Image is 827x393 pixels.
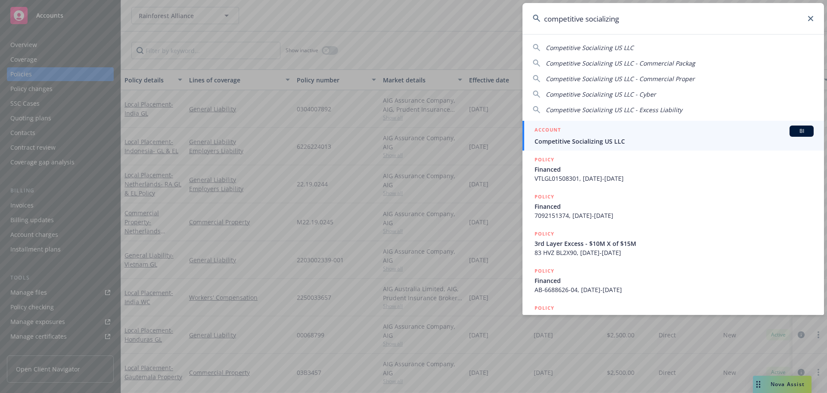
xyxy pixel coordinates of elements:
[535,211,814,220] span: 7092151374, [DATE]-[DATE]
[546,59,695,67] span: Competitive Socializing US LLC - Commercial Packag
[535,304,554,312] h5: POLICY
[522,262,824,299] a: POLICYFinancedAB-6688626-04, [DATE]-[DATE]
[522,151,824,188] a: POLICYFinancedVTLGL01508301, [DATE]-[DATE]
[535,276,814,285] span: Financed
[535,137,814,146] span: Competitive Socializing US LLC
[535,126,561,136] h5: ACCOUNT
[522,3,824,34] input: Search...
[522,121,824,151] a: ACCOUNTBICompetitive Socializing US LLC
[546,90,656,98] span: Competitive Socializing US LLC - Cyber
[546,44,634,52] span: Competitive Socializing US LLC
[535,267,554,275] h5: POLICY
[535,155,554,164] h5: POLICY
[535,192,554,201] h5: POLICY
[546,75,695,83] span: Competitive Socializing US LLC - Commercial Proper
[535,165,814,174] span: Financed
[535,202,814,211] span: Financed
[535,230,554,238] h5: POLICY
[535,239,814,248] span: 3rd Layer Excess - $10M X of $15M
[522,225,824,262] a: POLICY3rd Layer Excess - $10M X of $15M83 HVZ BL2X90, [DATE]-[DATE]
[535,313,814,322] span: Financed
[535,248,814,257] span: 83 HVZ BL2X90, [DATE]-[DATE]
[522,299,824,336] a: POLICYFinanced
[793,127,810,135] span: BI
[522,188,824,225] a: POLICYFinanced7092151374, [DATE]-[DATE]
[535,174,814,183] span: VTLGL01508301, [DATE]-[DATE]
[535,285,814,294] span: AB-6688626-04, [DATE]-[DATE]
[546,106,682,114] span: Competitive Socializing US LLC - Excess Liability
